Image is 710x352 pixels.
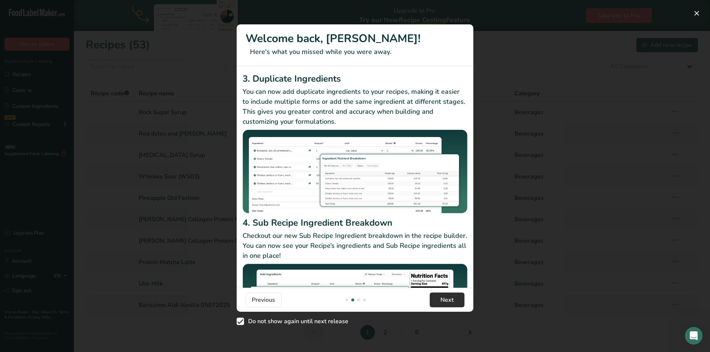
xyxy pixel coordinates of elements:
p: Checkout our new Sub Recipe Ingredient breakdown in the recipe builder. You can now see your Reci... [243,231,467,261]
img: Sub Recipe Ingredient Breakdown [243,264,467,348]
button: Next [430,293,464,307]
iframe: Intercom live chat [685,327,703,345]
img: Duplicate Ingredients [243,130,467,213]
h1: Welcome back, [PERSON_NAME]! [246,30,464,47]
span: Next [440,295,454,304]
h2: 4. Sub Recipe Ingredient Breakdown [243,216,467,229]
span: Previous [252,295,275,304]
span: Do not show again until next release [244,318,348,325]
p: Here's what you missed while you were away. [246,47,464,57]
button: Previous [246,293,281,307]
h2: 3. Duplicate Ingredients [243,72,467,85]
p: You can now add duplicate ingredients to your recipes, making it easier to include multiple forms... [243,87,467,127]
